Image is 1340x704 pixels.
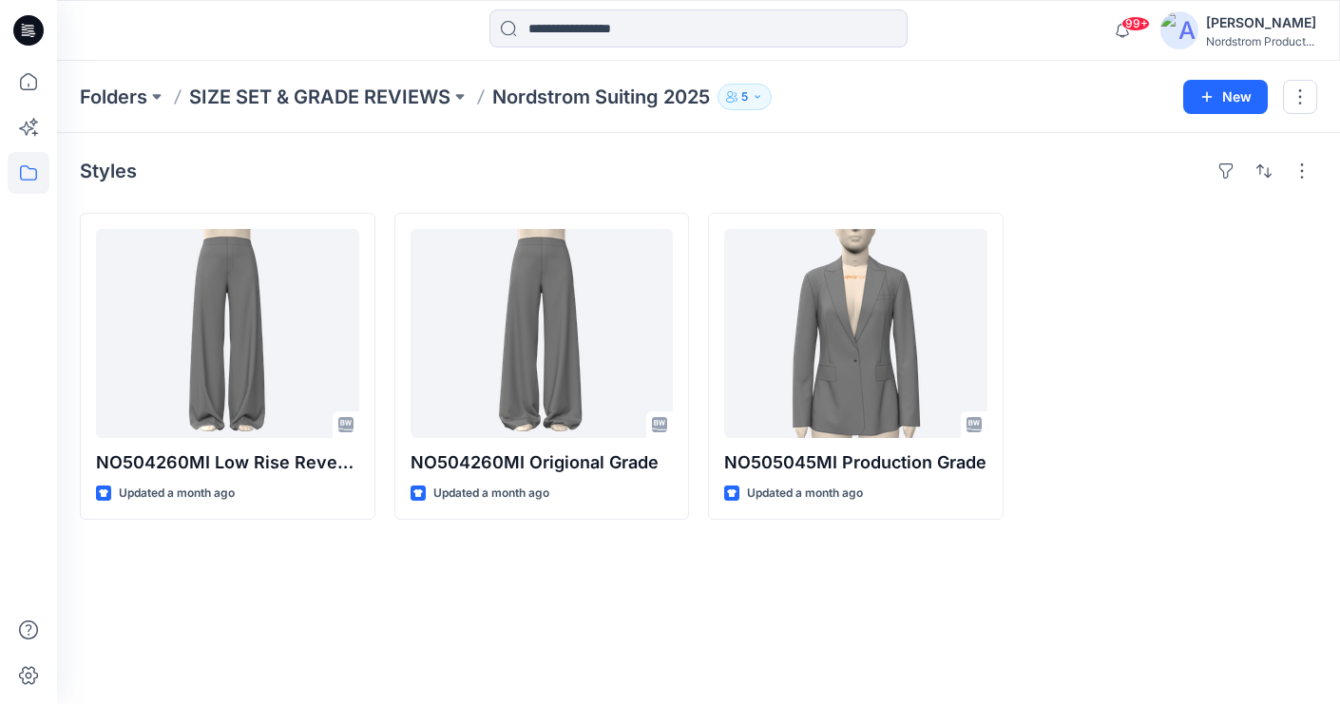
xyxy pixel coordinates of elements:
[1121,16,1150,31] span: 99+
[1160,11,1198,49] img: avatar
[119,484,235,504] p: Updated a month ago
[96,229,359,438] a: NO504260MI Low Rise Reverse Inseam Boot Cut
[492,84,710,110] p: Nordstrom Suiting 2025
[411,229,674,438] a: NO504260MI Origional Grade
[96,449,359,476] p: NO504260MI Low Rise Reverse Inseam Boot Cut
[1206,11,1316,34] div: [PERSON_NAME]
[741,86,748,107] p: 5
[411,449,674,476] p: NO504260MI Origional Grade
[80,84,147,110] a: Folders
[747,484,863,504] p: Updated a month ago
[189,84,450,110] a: SIZE SET & GRADE REVIEWS
[433,484,549,504] p: Updated a month ago
[80,160,137,182] h4: Styles
[1183,80,1268,114] button: New
[1206,34,1316,48] div: Nordstrom Product...
[718,84,772,110] button: 5
[724,449,987,476] p: NO505045MI Production Grade
[724,229,987,438] a: NO505045MI Production Grade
